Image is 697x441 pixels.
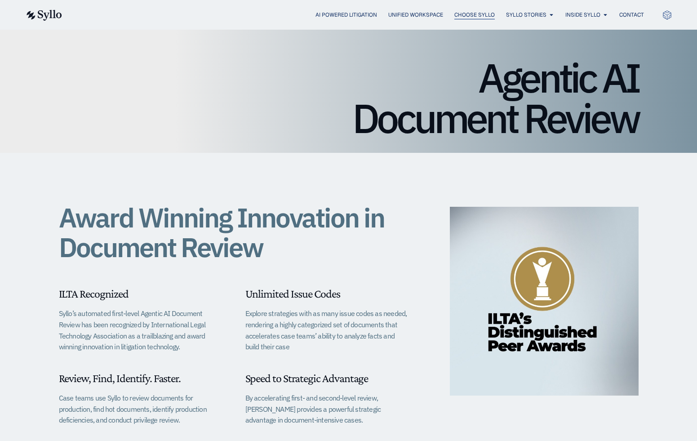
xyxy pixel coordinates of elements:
[59,372,181,385] span: Review, Find, Identify. Faster.
[245,287,340,300] span: Unlimited Issue Codes
[59,203,409,262] h1: Award Winning Innovation in Document Review
[315,11,377,19] a: AI Powered Litigation
[450,207,639,396] img: ILTA Distinguished Peer Awards
[59,287,129,300] span: ILTA Recognized
[506,11,546,19] a: Syllo Stories
[25,10,62,21] img: syllo
[245,372,368,385] span: Speed to Strategic Advantage
[388,11,443,19] a: Unified Workspace
[454,11,495,19] a: Choose Syllo
[80,11,644,19] div: Menu Toggle
[619,11,644,19] a: Contact
[59,392,223,426] p: Case teams use Syllo to review documents for production, find hot documents, identify production ...
[59,308,223,352] p: Syllo’s automated first-level Agentic AI Document Review has been recognized by International Leg...
[245,308,409,352] p: Explore strategies with as many issue codes as needed, rendering a highly categorized set of docu...
[80,11,644,19] nav: Menu
[245,392,409,426] p: By accelerating first- and second-level review, [PERSON_NAME] provides a powerful strategic advan...
[59,58,639,138] h1: Agentic AI Document Review
[565,11,600,19] a: Inside Syllo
